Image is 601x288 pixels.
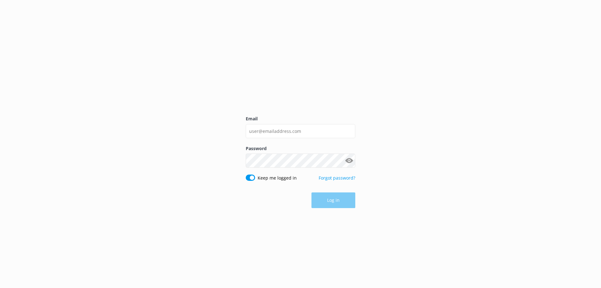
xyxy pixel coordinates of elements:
label: Keep me logged in [258,175,297,181]
label: Password [246,145,355,152]
button: Show password [343,154,355,167]
input: user@emailaddress.com [246,124,355,138]
a: Forgot password? [319,175,355,181]
label: Email [246,115,355,122]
